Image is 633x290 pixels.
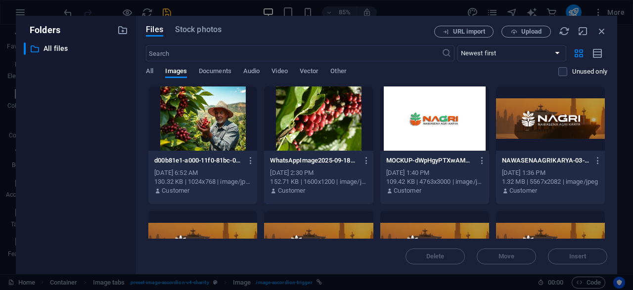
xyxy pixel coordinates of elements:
[578,26,588,37] i: Minimize
[596,26,607,37] i: Close
[44,43,110,54] p: All files
[24,42,26,55] div: ​
[572,67,607,76] p: Displays only files that are not in use on the website. Files added during this session can still...
[271,65,287,79] span: Video
[386,177,483,186] div: 109.42 KB | 4763x3000 | image/jpeg
[162,186,189,195] p: Customer
[270,168,367,177] div: [DATE] 2:30 PM
[386,168,483,177] div: [DATE] 1:40 PM
[434,26,494,38] button: URL import
[509,186,537,195] p: Customer
[270,156,358,165] p: WhatsAppImage2025-09-18at14.50.50-s42pef1plk2qNL3TOBpvjg.jpeg
[270,177,367,186] div: 152.71 KB | 1600x1200 | image/jpeg
[165,65,187,79] span: Images
[278,186,306,195] p: Customer
[559,26,570,37] i: Reload
[199,65,231,79] span: Documents
[300,65,319,79] span: Vector
[386,156,474,165] p: MOCKUP-dWpHgyPTXwAMRRJy4bmYCw.jpg
[146,45,441,61] input: Search
[146,65,153,79] span: All
[501,26,551,38] button: Upload
[243,65,260,79] span: Audio
[154,156,242,165] p: d00b81e1-a000-11f0-81bc-0242ac110002-jpg-hero_image-1-b_jufJysFIzHtYAMcg_LQQ.jpeg
[502,156,590,165] p: NAWASENAAGRIKARYA-03-c2xvv01U6b3noddRSQlMEQ.jpg
[394,186,421,195] p: Customer
[175,24,222,36] span: Stock photos
[521,29,542,35] span: Upload
[502,177,599,186] div: 1.32 MB | 5567x2082 | image/jpeg
[117,25,128,36] i: Create new folder
[453,29,485,35] span: URL import
[24,24,60,37] p: Folders
[154,177,251,186] div: 130.32 KB | 1024x768 | image/jpeg
[330,65,346,79] span: Other
[146,24,163,36] span: Files
[154,168,251,177] div: [DATE] 6:52 AM
[502,168,599,177] div: [DATE] 1:36 PM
